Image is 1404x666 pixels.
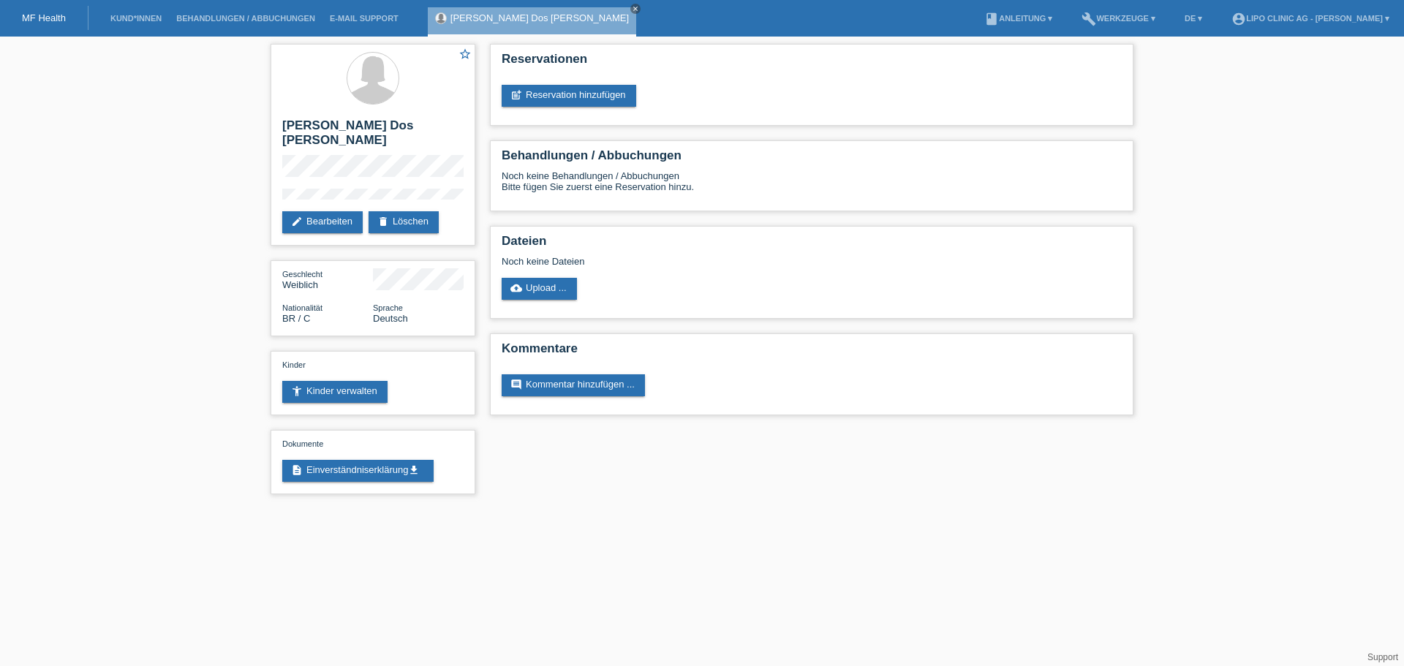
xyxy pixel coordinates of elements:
a: star_border [458,48,472,63]
span: Deutsch [373,313,408,324]
h2: Dateien [502,234,1122,256]
i: cloud_upload [510,282,522,294]
span: Sprache [373,303,403,312]
a: close [630,4,641,14]
a: buildWerkzeuge ▾ [1074,14,1163,23]
span: Dokumente [282,439,323,448]
a: Kund*innen [103,14,169,23]
i: edit [291,216,303,227]
a: bookAnleitung ▾ [977,14,1060,23]
a: [PERSON_NAME] Dos [PERSON_NAME] [450,12,629,23]
a: descriptionEinverständniserklärungget_app [282,460,434,482]
i: account_circle [1231,12,1246,26]
a: MF Health [22,12,66,23]
h2: [PERSON_NAME] Dos [PERSON_NAME] [282,118,464,155]
a: accessibility_newKinder verwalten [282,381,388,403]
span: Kinder [282,360,306,369]
h2: Reservationen [502,52,1122,74]
i: accessibility_new [291,385,303,397]
i: build [1082,12,1096,26]
a: DE ▾ [1177,14,1209,23]
i: close [632,5,639,12]
i: description [291,464,303,476]
a: E-Mail Support [322,14,406,23]
h2: Behandlungen / Abbuchungen [502,148,1122,170]
i: book [984,12,999,26]
a: Behandlungen / Abbuchungen [169,14,322,23]
div: Noch keine Behandlungen / Abbuchungen Bitte fügen Sie zuerst eine Reservation hinzu. [502,170,1122,203]
h2: Kommentare [502,341,1122,363]
span: Nationalität [282,303,322,312]
i: comment [510,379,522,390]
i: delete [377,216,389,227]
i: post_add [510,89,522,101]
span: Brasilien / C / 12.09.2007 [282,313,310,324]
i: get_app [408,464,420,476]
div: Noch keine Dateien [502,256,948,267]
span: Geschlecht [282,270,322,279]
a: cloud_uploadUpload ... [502,278,577,300]
a: deleteLöschen [369,211,439,233]
i: star_border [458,48,472,61]
a: editBearbeiten [282,211,363,233]
a: commentKommentar hinzufügen ... [502,374,645,396]
a: account_circleLIPO CLINIC AG - [PERSON_NAME] ▾ [1224,14,1397,23]
a: Support [1367,652,1398,662]
a: post_addReservation hinzufügen [502,85,636,107]
div: Weiblich [282,268,373,290]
